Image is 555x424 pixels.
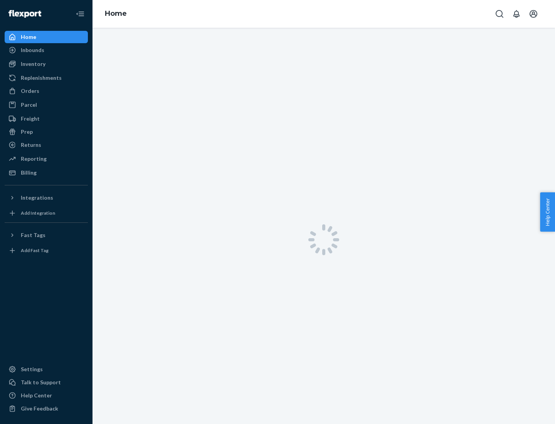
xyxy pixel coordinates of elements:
a: Home [5,31,88,43]
img: Flexport logo [8,10,41,18]
a: Replenishments [5,72,88,84]
a: Orders [5,85,88,97]
button: Open notifications [509,6,524,22]
a: Settings [5,363,88,375]
div: Fast Tags [21,231,45,239]
button: Fast Tags [5,229,88,241]
button: Give Feedback [5,402,88,415]
div: Inventory [21,60,45,68]
div: Give Feedback [21,405,58,412]
a: Parcel [5,99,88,111]
div: Integrations [21,194,53,202]
a: Reporting [5,153,88,165]
div: Help Center [21,392,52,399]
button: Integrations [5,192,88,204]
a: Freight [5,113,88,125]
div: Inbounds [21,46,44,54]
div: Add Fast Tag [21,247,49,254]
div: Billing [21,169,37,177]
button: Open Search Box [492,6,507,22]
a: Help Center [5,389,88,402]
a: Talk to Support [5,376,88,389]
a: Inbounds [5,44,88,56]
a: Returns [5,139,88,151]
ol: breadcrumbs [99,3,133,25]
button: Open account menu [526,6,541,22]
div: Home [21,33,36,41]
div: Talk to Support [21,379,61,386]
div: Orders [21,87,39,95]
a: Billing [5,167,88,179]
div: Parcel [21,101,37,109]
a: Inventory [5,58,88,70]
div: Freight [21,115,40,123]
a: Add Integration [5,207,88,219]
div: Settings [21,365,43,373]
div: Returns [21,141,41,149]
a: Prep [5,126,88,138]
div: Replenishments [21,74,62,82]
button: Help Center [540,192,555,232]
a: Add Fast Tag [5,244,88,257]
div: Add Integration [21,210,55,216]
button: Close Navigation [72,6,88,22]
div: Reporting [21,155,47,163]
div: Prep [21,128,33,136]
a: Home [105,9,127,18]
